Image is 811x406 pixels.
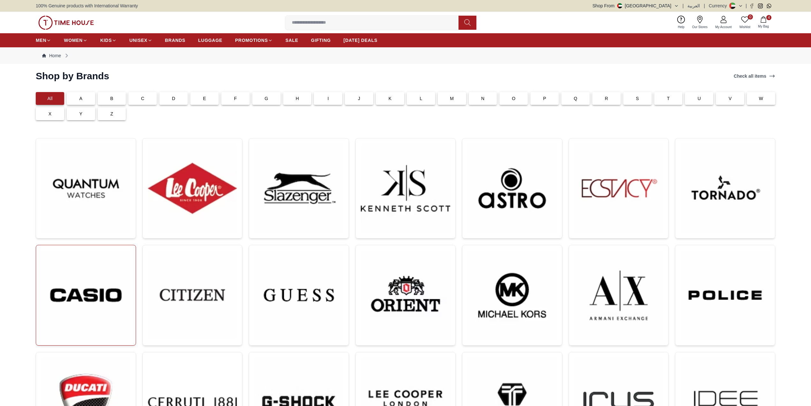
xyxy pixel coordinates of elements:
img: ... [254,250,344,340]
img: ... [148,144,237,233]
p: L [420,95,422,102]
a: Help [674,14,688,31]
p: N [481,95,484,102]
p: K [389,95,392,102]
a: Facebook [749,4,754,8]
p: T [667,95,670,102]
p: J [358,95,360,102]
a: MEN [36,35,51,46]
p: C [141,95,144,102]
span: 100% Genuine products with International Warranty [36,3,138,9]
p: U [698,95,701,102]
a: Instagram [758,4,763,8]
p: V [729,95,732,102]
span: | [683,3,684,9]
img: ... [38,16,94,30]
p: I [328,95,329,102]
img: ... [361,250,450,340]
div: Currency [709,3,730,9]
a: WOMEN [64,35,87,46]
p: M [450,95,454,102]
p: D [172,95,175,102]
img: ... [574,144,663,233]
span: BRANDS [165,37,186,43]
p: O [512,95,515,102]
img: ... [680,250,770,340]
a: Our Stores [688,14,711,31]
nav: Breadcrumb [36,47,775,64]
img: ... [467,250,557,340]
img: United Arab Emirates [617,3,622,8]
a: BRANDS [165,35,186,46]
p: Z [110,111,113,117]
img: ... [680,144,770,233]
h2: Shop by Brands [36,70,109,82]
a: UNISEX [129,35,152,46]
span: GIFTING [311,37,331,43]
span: | [746,3,747,9]
p: A [79,95,82,102]
a: LUGGAGE [198,35,223,46]
p: X [49,111,52,117]
img: ... [254,144,344,233]
p: S [636,95,639,102]
span: LUGGAGE [198,37,223,43]
p: Y [79,111,82,117]
span: 4 [766,15,771,20]
a: 0Wishlist [736,14,754,31]
button: 4My Bag [754,15,773,30]
span: PROMOTIONS [235,37,268,43]
span: Our Stores [690,25,710,29]
a: PROMOTIONS [235,35,273,46]
span: My Bag [755,24,771,29]
img: ... [41,144,131,233]
span: Help [675,25,687,29]
a: SALE [285,35,298,46]
img: ... [467,144,557,233]
p: P [543,95,546,102]
p: E [203,95,206,102]
button: العربية [687,3,700,9]
span: | [704,3,705,9]
a: Home [42,52,61,59]
button: Shop From[GEOGRAPHIC_DATA] [593,3,679,9]
p: Q [574,95,577,102]
span: MEN [36,37,46,43]
img: ... [574,250,663,340]
span: Wishlist [737,25,753,29]
a: Whatsapp [767,4,771,8]
span: WOMEN [64,37,83,43]
a: GIFTING [311,35,331,46]
img: ... [41,250,131,340]
span: [DATE] DEALS [344,37,377,43]
a: KIDS [100,35,117,46]
span: UNISEX [129,37,147,43]
span: KIDS [100,37,112,43]
p: H [296,95,299,102]
p: R [605,95,608,102]
span: SALE [285,37,298,43]
span: 0 [748,14,753,20]
p: G [265,95,268,102]
a: Check all items [732,72,777,81]
span: My Account [713,25,734,29]
a: [DATE] DEALS [344,35,377,46]
p: All [47,95,52,102]
p: W [759,95,763,102]
img: ... [361,144,450,233]
p: F [234,95,237,102]
img: ... [148,250,237,340]
p: B [110,95,113,102]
